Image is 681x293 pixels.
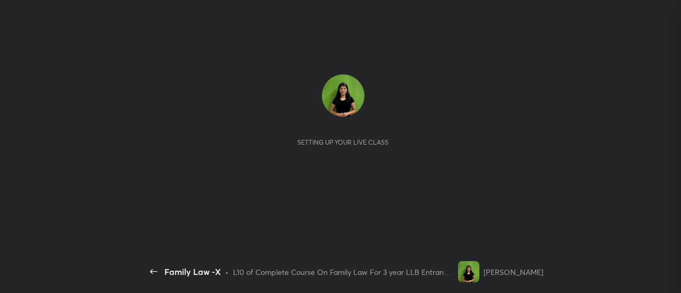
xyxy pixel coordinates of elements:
[458,261,479,282] img: ea43492ca9d14c5f8587a2875712d117.jpg
[233,266,454,278] div: L10 of Complete Course On Family Law For 3 year LLB Entrance Exams
[297,138,388,146] div: Setting up your live class
[322,74,364,117] img: ea43492ca9d14c5f8587a2875712d117.jpg
[484,266,543,278] div: [PERSON_NAME]
[225,266,229,278] div: •
[164,265,221,278] div: Family Law -X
